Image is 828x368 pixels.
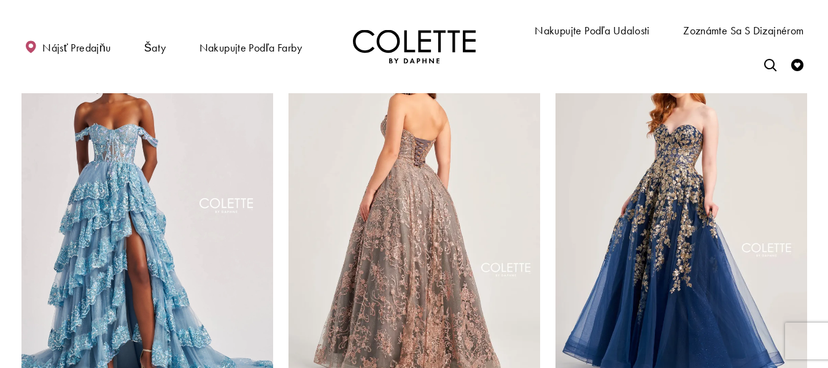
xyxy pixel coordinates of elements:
font: Nájsť predajňu [42,40,110,55]
font: Šaty [144,40,166,55]
font: Zoznámte sa s dizajnérom [683,23,803,37]
a: Navštívte domovskú stránku [353,30,476,64]
a: Nájsť predajňu [21,29,114,64]
span: Nakupujte podľa farby [196,29,305,64]
span: Nakupujte podľa udalosti [532,12,653,47]
a: Prepnúť vyhľadávanie [761,47,780,81]
a: Zoznámte sa s dizajnérom [680,12,807,47]
img: Colette od Daphne [353,30,476,64]
span: Šaty [141,29,169,64]
a: Skontrolovať zoznam želaní [788,47,807,81]
font: Nakupujte podľa udalosti [535,23,650,37]
font: Nakupujte podľa farby [199,40,302,55]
